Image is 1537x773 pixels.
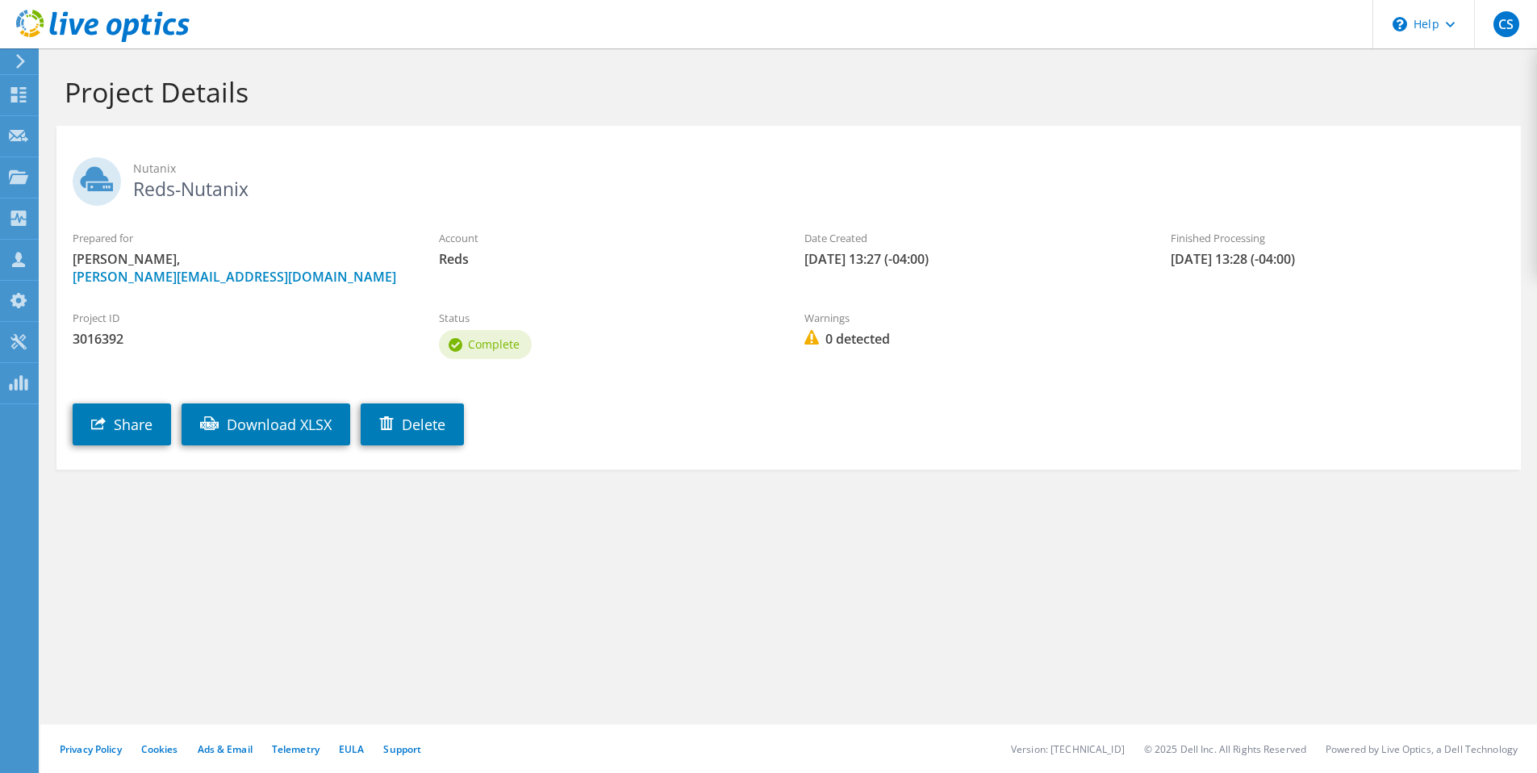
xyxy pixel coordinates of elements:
span: CS [1493,11,1519,37]
a: Support [383,742,421,756]
a: [PERSON_NAME][EMAIL_ADDRESS][DOMAIN_NAME] [73,268,396,286]
span: Reds [439,250,773,268]
label: Date Created [804,230,1138,246]
li: Powered by Live Optics, a Dell Technology [1326,742,1518,756]
label: Warnings [804,310,1138,326]
li: Version: [TECHNICAL_ID] [1011,742,1125,756]
label: Prepared for [73,230,407,246]
span: [DATE] 13:28 (-04:00) [1171,250,1505,268]
a: Delete [361,403,464,445]
span: Complete [468,336,520,352]
a: EULA [339,742,364,756]
a: Telemetry [272,742,320,756]
li: © 2025 Dell Inc. All Rights Reserved [1144,742,1306,756]
a: Cookies [141,742,178,756]
label: Account [439,230,773,246]
span: [PERSON_NAME], [73,250,407,286]
h1: Project Details [65,75,1505,109]
a: Download XLSX [182,403,350,445]
h2: Reds-Nutanix [73,157,1505,198]
a: Ads & Email [198,742,253,756]
span: [DATE] 13:27 (-04:00) [804,250,1138,268]
span: Nutanix [133,160,1505,178]
svg: \n [1393,17,1407,31]
label: Finished Processing [1171,230,1505,246]
label: Status [439,310,773,326]
a: Privacy Policy [60,742,122,756]
a: Share [73,403,171,445]
span: 3016392 [73,330,407,348]
label: Project ID [73,310,407,326]
span: 0 detected [804,330,1138,348]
